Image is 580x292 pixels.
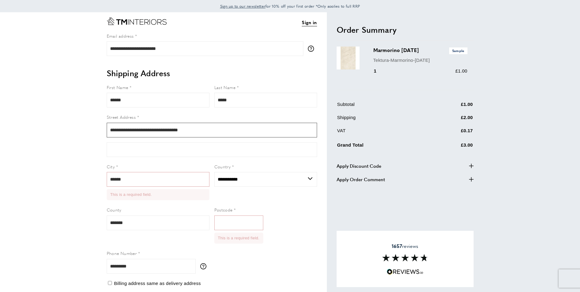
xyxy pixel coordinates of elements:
[200,263,209,269] button: More information
[337,162,381,170] span: Apply Discount Code
[107,33,134,39] span: Email address
[392,243,418,249] span: reviews
[337,140,430,153] td: Grand Total
[337,127,430,139] td: VAT
[449,47,467,54] span: Sample
[214,163,231,170] span: Country
[308,46,317,52] button: More information
[302,19,317,26] a: Sign in
[108,281,112,285] input: Billing address same as delivery address
[214,207,233,213] span: Postcode
[373,57,467,64] p: Tektura-Marmorino-[DATE]
[107,114,136,120] span: Street Address
[220,3,266,9] a: Sign up to our newsletter
[337,176,385,183] span: Apply Order Comment
[107,84,128,90] span: First Name
[107,207,121,213] span: County
[214,84,236,90] span: Last Name
[392,242,402,249] strong: 1657
[382,254,428,262] img: Reviews section
[218,235,260,241] li: This is a required field.
[110,192,206,198] li: This is a required field.
[107,163,115,170] span: City
[114,281,201,286] span: Billing address same as delivery address
[387,269,423,275] img: Reviews.io 5 stars
[107,250,137,256] span: Phone Number
[373,67,385,75] div: 1
[337,101,430,113] td: Subtotal
[107,17,167,25] a: Go to Home page
[431,101,473,113] td: £1.00
[455,68,467,73] span: £1.00
[220,3,360,9] span: for 10% off your first order *Only applies to full RRP
[107,68,317,79] h2: Shipping Address
[337,114,430,126] td: Shipping
[337,24,474,35] h2: Order Summary
[337,47,360,69] img: Marmorino MAR02
[373,47,467,54] h3: Marmorino [DATE]
[431,114,473,126] td: £2.00
[431,127,473,139] td: £0.17
[431,140,473,153] td: £3.00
